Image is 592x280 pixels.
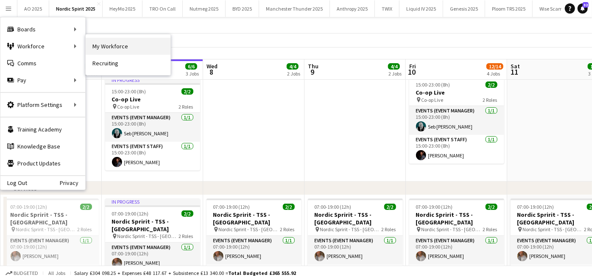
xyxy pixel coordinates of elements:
span: 07:00-19:00 (12h) [517,204,554,210]
span: Sat [511,62,520,70]
a: Product Updates [0,155,85,172]
app-card-role: Events (Event Manager)1/115:00-23:00 (8h)Seb [PERSON_NAME] [105,113,200,142]
h3: Co-op Live [105,95,200,103]
span: 2 Roles [483,226,497,232]
span: 4/4 [287,63,299,70]
a: My Workforce [86,38,170,55]
app-job-card: In progress15:00-23:00 (8h)2/2Co-op Live Co-op Live2 RolesEvents (Event Manager)1/115:00-23:00 (8... [105,76,200,171]
button: Ploom TRS 2025 [485,0,533,17]
span: Thu [308,62,318,70]
h3: Nordic Spririt - TSS - [GEOGRAPHIC_DATA] [4,211,99,226]
app-job-card: 15:00-23:00 (8h)2/2Co-op Live Co-op Live2 RolesEvents (Event Manager)1/115:00-23:00 (8h)Seb [PERS... [409,76,504,164]
span: 2/2 [486,81,497,88]
div: Workforce [0,38,85,55]
span: 2 Roles [179,104,193,110]
app-card-role: Events (Event Staff)1/115:00-23:00 (8h)[PERSON_NAME] [105,142,200,171]
a: Log Out [0,179,27,186]
span: Wed [207,62,218,70]
span: 2 Roles [280,226,295,232]
span: Nordic Spririt - TSS - [GEOGRAPHIC_DATA] [219,226,280,232]
button: Manchester Thunder 2025 [259,0,330,17]
h3: Co-op Live [409,89,504,96]
span: 4/4 [388,63,400,70]
div: Platform Settings [0,96,85,113]
div: In progress [105,199,200,205]
a: 32 [578,3,588,14]
span: Nordic Spririt - TSS - [GEOGRAPHIC_DATA] [523,226,584,232]
span: 2 Roles [179,233,193,239]
span: All jobs [47,270,67,276]
app-card-role: Events (Event Manager)1/107:00-19:00 (12h)[PERSON_NAME] [409,236,504,265]
button: Genesis 2025 [443,0,485,17]
button: Anthropy 2025 [330,0,375,17]
div: 4 Jobs [487,70,503,77]
span: 9 [307,67,318,77]
span: 07:00-19:00 (12h) [213,204,250,210]
span: 32 [583,2,589,8]
h3: Nordic Spririt - TSS - [GEOGRAPHIC_DATA] [409,211,504,226]
button: Wise Scam [533,0,570,17]
app-card-role: Events (Event Manager)1/107:00-19:00 (12h)[PERSON_NAME] [308,236,403,265]
span: Nordic Spririt - TSS - [GEOGRAPHIC_DATA] [320,226,382,232]
app-card-role: Events (Event Manager)1/107:00-19:00 (12h)[PERSON_NAME] [105,243,200,272]
span: 2/2 [486,204,497,210]
span: 07:00-19:00 (12h) [112,210,149,217]
span: 2/2 [182,88,193,95]
a: Privacy [60,179,85,186]
span: Co-op Live [117,104,140,110]
span: Budgeted [14,270,38,276]
div: 2 Jobs [287,70,300,77]
span: Fri [409,62,416,70]
span: 2 Roles [78,226,92,232]
button: Budgeted [4,269,39,278]
span: 07:00-19:00 (12h) [315,204,352,210]
h3: Nordic Spririt - TSS - [GEOGRAPHIC_DATA] [308,211,403,226]
button: TRO On Call [142,0,183,17]
span: 8 [205,67,218,77]
span: Co-op Live [422,97,444,103]
span: 2/2 [80,204,92,210]
button: Nutmeg 2025 [183,0,226,17]
span: Nordic Spririt - TSS - [GEOGRAPHIC_DATA] [117,233,179,239]
div: Salary £304 098.25 + Expenses £48 117.67 + Subsistence £13 340.00 = [74,270,296,276]
a: Training Academy [0,121,85,138]
span: 11 [509,67,520,77]
h3: Nordic Spririt - TSS - [GEOGRAPHIC_DATA] [105,218,200,233]
span: 2/2 [182,210,193,217]
span: Nordic Spririt - TSS - [GEOGRAPHIC_DATA] [422,226,483,232]
button: Nordic Spirit 2025 [49,0,103,17]
app-card-role: Events (Event Staff)1/115:00-23:00 (8h)[PERSON_NAME] [409,135,504,164]
span: 2/2 [384,204,396,210]
h3: Nordic Spririt - TSS - [GEOGRAPHIC_DATA] [207,211,302,226]
span: 12/14 [486,63,503,70]
a: Comms [0,55,85,72]
span: 15:00-23:00 (8h) [416,81,450,88]
span: 07:00-19:00 (12h) [416,204,453,210]
app-card-role: Events (Event Manager)1/107:00-19:00 (12h)[PERSON_NAME] [4,236,99,265]
span: 6/6 [185,63,197,70]
span: 2 Roles [382,226,396,232]
div: Pay [0,72,85,89]
span: 2/2 [283,204,295,210]
app-card-role: Events (Event Manager)1/107:00-19:00 (12h)[PERSON_NAME] [207,236,302,265]
a: Recruiting [86,55,170,72]
span: 2 Roles [483,97,497,103]
button: AO 2025 [17,0,49,17]
div: 2 Jobs [388,70,402,77]
app-card-role: Events (Event Manager)1/115:00-23:00 (8h)Seb [PERSON_NAME] [409,106,504,135]
div: 3 Jobs [186,70,199,77]
span: Total Budgeted £365 555.92 [228,270,296,276]
span: 15:00-23:00 (8h) [112,88,146,95]
button: HeyMo 2025 [103,0,142,17]
button: Liquid IV 2025 [399,0,443,17]
span: 07:00-19:00 (12h) [11,204,47,210]
div: Boards [0,21,85,38]
button: BYD 2025 [226,0,259,17]
a: Knowledge Base [0,138,85,155]
button: TWIX [375,0,399,17]
span: 10 [408,67,416,77]
span: Nordic Spririt - TSS - [GEOGRAPHIC_DATA] [16,226,78,232]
